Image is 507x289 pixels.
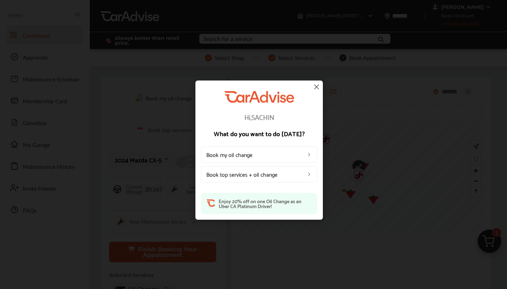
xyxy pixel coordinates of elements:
p: Enjoy 20% off on one Oil Change as an Uber CA Platinum Driver! [219,199,312,209]
img: close-icon.a004319c.svg [312,82,321,91]
img: ca-orange-short.08083ad2.svg [207,199,215,208]
p: Hi, SACHIN [201,113,317,121]
img: CarAdvise Logo [224,91,294,103]
img: left_arrow_icon.0f472efe.svg [306,172,312,177]
img: left_arrow_icon.0f472efe.svg [306,152,312,158]
a: Book top services + oil change [201,166,317,183]
a: Book my oil change [201,147,317,163]
p: What do you want to do [DATE]? [201,130,317,137]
